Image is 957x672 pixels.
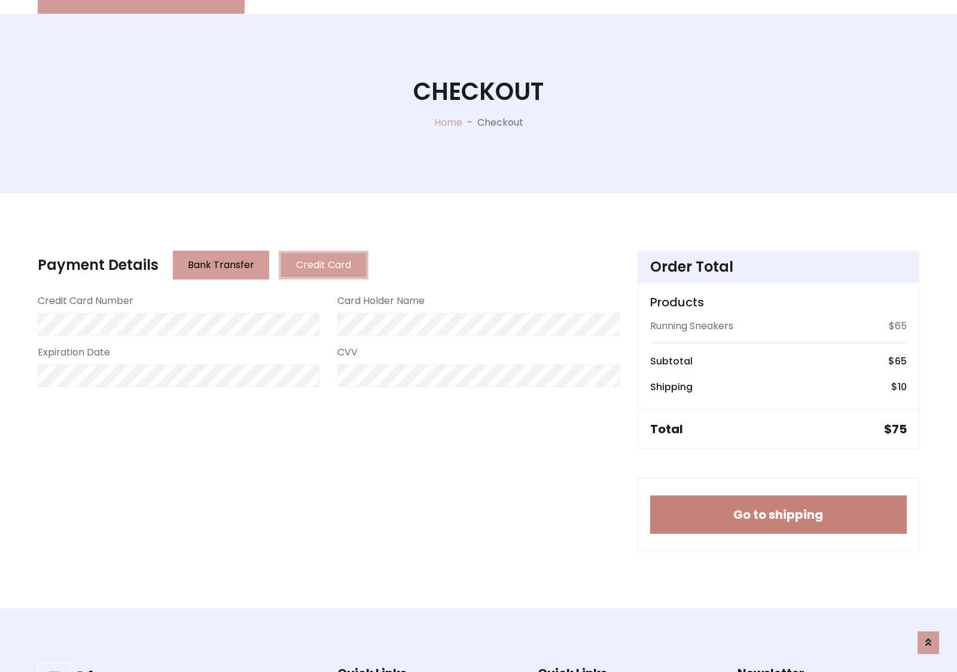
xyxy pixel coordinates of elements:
p: Running Sneakers [650,319,733,333]
h6: $ [888,355,907,367]
h1: Checkout [413,77,544,106]
h4: Order Total [650,259,907,276]
h4: Payment Details [38,257,159,274]
button: Bank Transfer [173,251,269,279]
span: 65 [895,354,907,368]
h6: $ [891,381,907,393]
label: CVV [337,345,358,360]
h6: Shipping [650,381,693,393]
button: Go to shipping [650,495,907,534]
span: 75 [892,421,907,437]
p: Checkout [477,115,523,130]
p: - [462,115,477,130]
h5: $ [884,422,907,436]
label: Expiration Date [38,345,110,360]
label: Card Holder Name [337,294,425,308]
span: 10 [898,380,907,394]
h5: Products [650,295,907,309]
button: Credit Card [279,251,368,279]
label: Credit Card Number [38,294,133,308]
a: Home [434,115,462,129]
p: $65 [889,319,907,333]
h6: Subtotal [650,355,693,367]
h5: Total [650,422,683,436]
